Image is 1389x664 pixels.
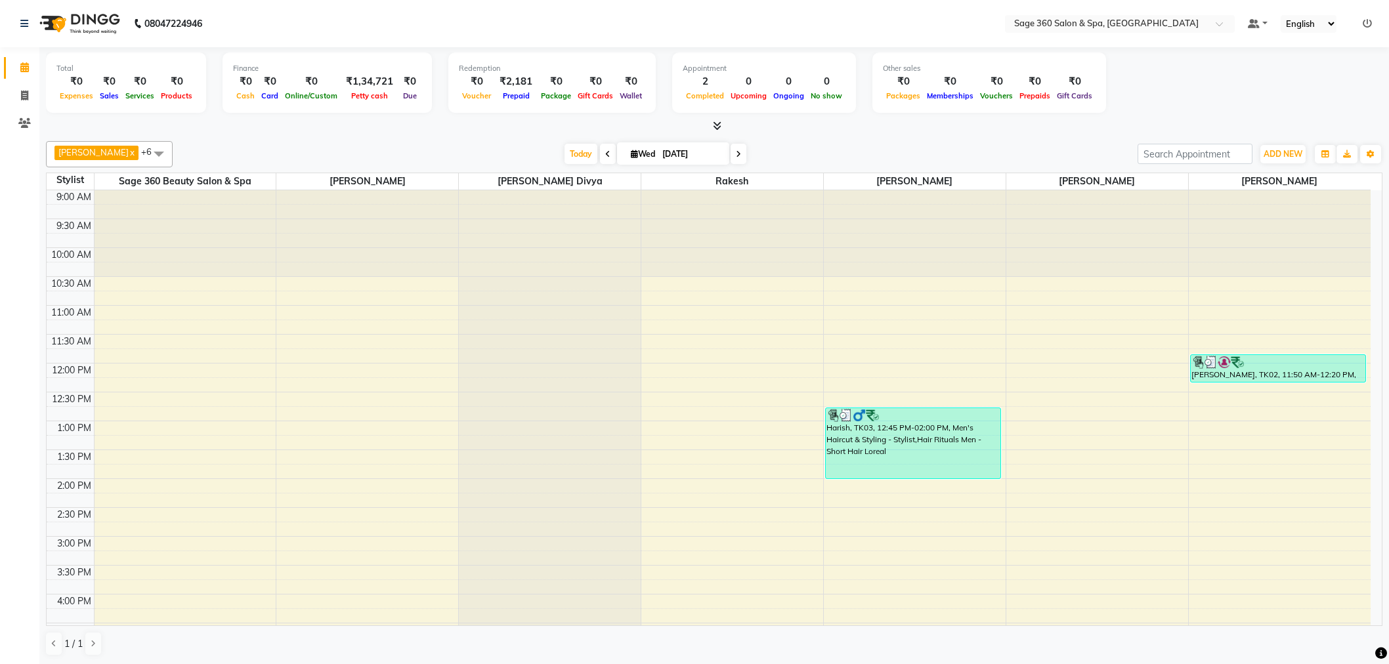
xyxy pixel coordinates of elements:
span: Online/Custom [282,91,341,100]
div: Appointment [683,63,845,74]
div: ₹0 [122,74,158,89]
div: 4:30 PM [54,623,94,637]
div: 10:00 AM [49,248,94,262]
div: ₹0 [616,74,645,89]
span: Package [538,91,574,100]
div: 0 [770,74,807,89]
div: [PERSON_NAME], TK02, 11:50 AM-12:20 PM, Women's Haircut & Styling -Fringe Cut/Trim [1191,355,1366,382]
div: 11:30 AM [49,335,94,348]
div: ₹0 [1016,74,1054,89]
div: ₹0 [1054,74,1096,89]
input: 2025-09-03 [658,144,724,164]
div: ₹0 [96,74,122,89]
div: 12:00 PM [49,363,94,377]
div: ₹0 [459,74,494,89]
div: 2:30 PM [54,508,94,522]
div: 9:30 AM [54,219,94,233]
div: 12:30 PM [49,392,94,406]
span: Sage 360 Beauty Salon & Spa [95,173,276,190]
img: logo [33,5,123,42]
span: Completed [683,91,727,100]
span: [PERSON_NAME] [1006,173,1188,190]
span: ADD NEW [1264,149,1302,159]
span: Gift Cards [574,91,616,100]
span: Cash [233,91,258,100]
a: x [129,147,135,157]
span: Today [565,144,597,164]
span: Expenses [56,91,96,100]
span: Vouchers [977,91,1016,100]
div: Other sales [883,63,1096,74]
span: Prepaid [500,91,533,100]
div: ₹0 [158,74,196,89]
div: Total [56,63,196,74]
span: Sales [96,91,122,100]
span: Card [258,91,282,100]
span: Packages [883,91,924,100]
div: 3:00 PM [54,537,94,550]
div: Harish, TK03, 12:45 PM-02:00 PM, Men's Haircut & Styling - Stylist,Hair Rituals Men - Short Hair ... [826,408,1000,478]
div: 0 [727,74,770,89]
div: 1:30 PM [54,450,94,464]
b: 08047224946 [144,5,202,42]
div: 9:00 AM [54,190,94,204]
div: 0 [807,74,845,89]
span: [PERSON_NAME] [58,147,129,157]
div: 11:00 AM [49,306,94,320]
button: ADD NEW [1260,145,1306,163]
div: Finance [233,63,421,74]
div: ₹0 [977,74,1016,89]
div: ₹0 [538,74,574,89]
span: Upcoming [727,91,770,100]
span: +6 [141,146,161,157]
div: 4:00 PM [54,594,94,608]
span: Wallet [616,91,645,100]
div: 10:30 AM [49,277,94,291]
div: 3:30 PM [54,566,94,579]
span: [PERSON_NAME] [1189,173,1371,190]
div: 2 [683,74,727,89]
div: ₹2,181 [494,74,538,89]
div: Redemption [459,63,645,74]
div: ₹0 [56,74,96,89]
div: ₹0 [282,74,341,89]
div: ₹0 [398,74,421,89]
div: ₹0 [574,74,616,89]
span: No show [807,91,845,100]
div: ₹0 [258,74,282,89]
div: ₹0 [233,74,258,89]
div: 1:00 PM [54,421,94,435]
span: [PERSON_NAME] [276,173,458,190]
div: 2:00 PM [54,479,94,493]
div: ₹0 [924,74,977,89]
span: Voucher [459,91,494,100]
span: Services [122,91,158,100]
span: [PERSON_NAME] Divya [459,173,641,190]
span: Due [400,91,420,100]
span: 1 / 1 [64,637,83,651]
div: ₹0 [883,74,924,89]
span: Memberships [924,91,977,100]
span: Rakesh [641,173,823,190]
input: Search Appointment [1138,144,1252,164]
div: Stylist [47,173,94,187]
span: Ongoing [770,91,807,100]
span: Gift Cards [1054,91,1096,100]
span: Prepaids [1016,91,1054,100]
span: Petty cash [348,91,391,100]
span: Products [158,91,196,100]
span: Wed [628,149,658,159]
div: ₹1,34,721 [341,74,398,89]
span: [PERSON_NAME] [824,173,1006,190]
